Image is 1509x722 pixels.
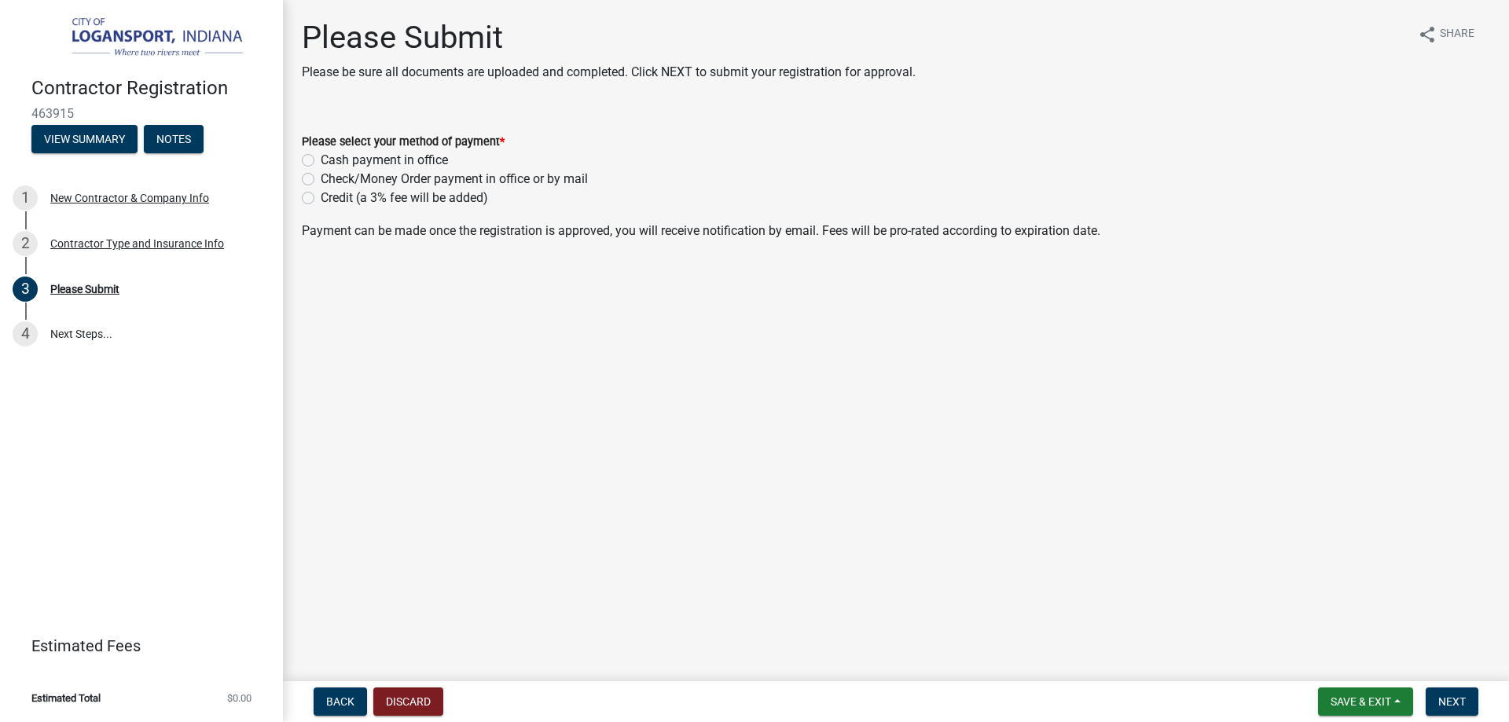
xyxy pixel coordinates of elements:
span: Back [326,695,354,708]
span: Next [1438,695,1466,708]
h1: Please Submit [302,19,916,57]
button: Back [314,687,367,716]
button: View Summary [31,125,138,153]
img: City of Logansport, Indiana [31,16,258,60]
wm-modal-confirm: Notes [144,134,204,146]
span: $0.00 [227,693,251,703]
button: shareShare [1405,19,1487,49]
div: 3 [13,277,38,302]
label: Please select your method of payment [302,137,505,148]
button: Notes [144,125,204,153]
span: 463915 [31,106,251,121]
i: share [1418,25,1437,44]
h4: Contractor Registration [31,77,270,100]
div: 2 [13,231,38,256]
a: Estimated Fees [13,630,258,662]
button: Save & Exit [1318,687,1413,716]
span: Estimated Total [31,693,101,703]
span: Save & Exit [1331,695,1391,708]
label: Cash payment in office [321,151,448,170]
span: Share [1440,25,1474,44]
wm-modal-confirm: Summary [31,134,138,146]
label: Credit (a 3% fee will be added) [321,189,488,207]
button: Discard [373,687,443,716]
button: Next [1426,687,1478,716]
p: Payment can be made once the registration is approved, you will receive notification by email. Fe... [302,222,1490,240]
label: Check/Money Order payment in office or by mail [321,170,588,189]
div: 1 [13,185,38,211]
div: New Contractor & Company Info [50,192,209,203]
div: Contractor Type and Insurance Info [50,238,224,249]
p: Please be sure all documents are uploaded and completed. Click NEXT to submit your registration f... [302,63,916,82]
div: Please Submit [50,284,119,295]
div: 4 [13,321,38,346]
